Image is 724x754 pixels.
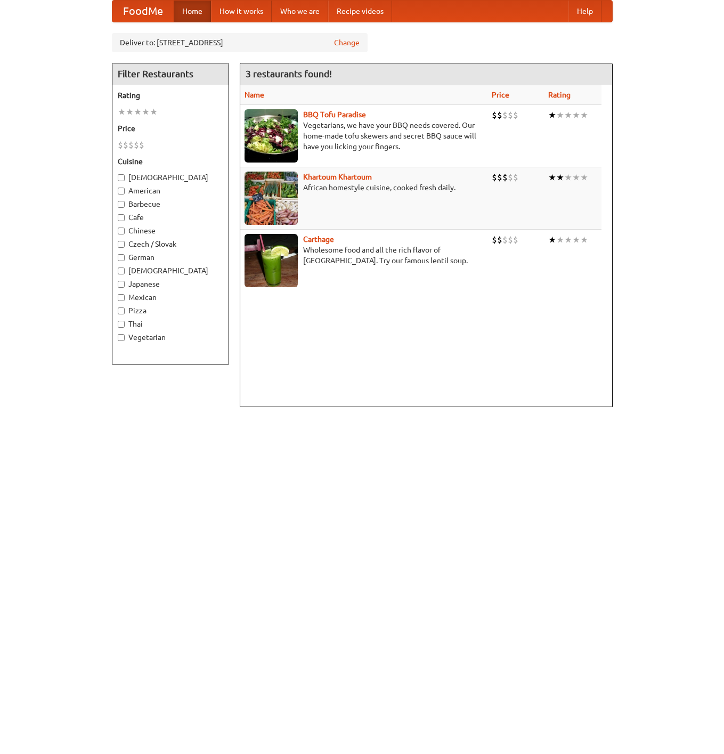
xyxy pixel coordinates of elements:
input: Vegetarian [118,334,125,341]
li: $ [508,172,513,183]
img: tofuparadise.jpg [245,109,298,163]
li: $ [502,109,508,121]
li: $ [118,139,123,151]
li: $ [497,172,502,183]
h5: Rating [118,90,223,101]
a: Name [245,91,264,99]
li: $ [492,172,497,183]
label: Thai [118,319,223,329]
li: ★ [564,172,572,183]
a: Help [568,1,601,22]
a: Change [334,37,360,48]
a: Price [492,91,509,99]
input: Chinese [118,228,125,234]
li: $ [513,109,518,121]
a: Home [174,1,211,22]
label: Vegetarian [118,332,223,343]
a: Who we are [272,1,328,22]
li: $ [123,139,128,151]
div: Deliver to: [STREET_ADDRESS] [112,33,368,52]
label: Barbecue [118,199,223,209]
input: American [118,188,125,194]
img: khartoum.jpg [245,172,298,225]
li: $ [139,139,144,151]
h5: Cuisine [118,156,223,167]
li: $ [492,109,497,121]
li: $ [128,139,134,151]
li: ★ [548,109,556,121]
input: [DEMOGRAPHIC_DATA] [118,267,125,274]
li: ★ [580,172,588,183]
label: German [118,252,223,263]
a: How it works [211,1,272,22]
input: Czech / Slovak [118,241,125,248]
label: [DEMOGRAPHIC_DATA] [118,265,223,276]
p: African homestyle cuisine, cooked fresh daily. [245,182,483,193]
li: ★ [118,106,126,118]
a: FoodMe [112,1,174,22]
li: $ [497,109,502,121]
li: ★ [548,234,556,246]
label: Cafe [118,212,223,223]
li: ★ [572,172,580,183]
label: Chinese [118,225,223,236]
li: ★ [572,109,580,121]
a: Carthage [303,235,334,244]
li: ★ [556,172,564,183]
h4: Filter Restaurants [112,63,229,85]
li: ★ [548,172,556,183]
label: Mexican [118,292,223,303]
li: $ [502,172,508,183]
li: $ [513,172,518,183]
label: [DEMOGRAPHIC_DATA] [118,172,223,183]
p: Wholesome food and all the rich flavor of [GEOGRAPHIC_DATA]. Try our famous lentil soup. [245,245,483,266]
input: Japanese [118,281,125,288]
label: Pizza [118,305,223,316]
input: German [118,254,125,261]
img: carthage.jpg [245,234,298,287]
a: BBQ Tofu Paradise [303,110,366,119]
li: $ [492,234,497,246]
input: Pizza [118,307,125,314]
li: ★ [564,234,572,246]
input: Mexican [118,294,125,301]
li: ★ [556,234,564,246]
input: Barbecue [118,201,125,208]
a: Recipe videos [328,1,392,22]
li: ★ [142,106,150,118]
li: $ [497,234,502,246]
li: $ [508,109,513,121]
label: American [118,185,223,196]
li: ★ [556,109,564,121]
label: Czech / Slovak [118,239,223,249]
li: ★ [580,234,588,246]
li: ★ [580,109,588,121]
ng-pluralize: 3 restaurants found! [246,69,332,79]
li: $ [508,234,513,246]
h5: Price [118,123,223,134]
a: Khartoum Khartoum [303,173,372,181]
a: Rating [548,91,571,99]
input: Thai [118,321,125,328]
li: $ [134,139,139,151]
input: Cafe [118,214,125,221]
li: ★ [572,234,580,246]
p: Vegetarians, we have your BBQ needs covered. Our home-made tofu skewers and secret BBQ sauce will... [245,120,483,152]
li: $ [513,234,518,246]
li: $ [502,234,508,246]
input: [DEMOGRAPHIC_DATA] [118,174,125,181]
label: Japanese [118,279,223,289]
li: ★ [150,106,158,118]
li: ★ [126,106,134,118]
li: ★ [134,106,142,118]
li: ★ [564,109,572,121]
